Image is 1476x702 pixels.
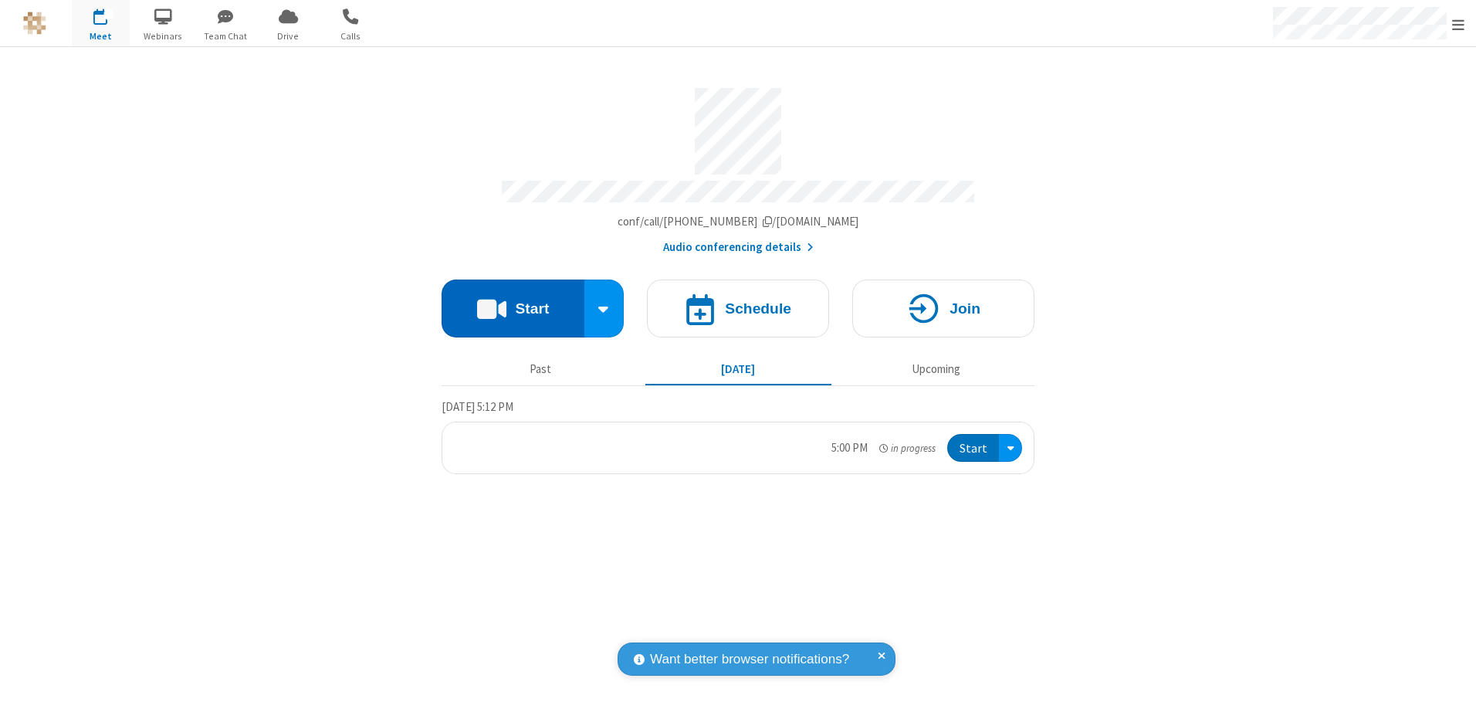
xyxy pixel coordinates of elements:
[442,399,513,414] span: [DATE] 5:12 PM
[197,29,255,43] span: Team Chat
[647,280,829,337] button: Schedule
[831,439,868,457] div: 5:00 PM
[999,434,1022,463] div: Open menu
[663,239,814,256] button: Audio conferencing details
[442,398,1034,475] section: Today's Meetings
[725,301,791,316] h4: Schedule
[72,29,130,43] span: Meet
[1437,662,1464,691] iframe: Chat
[515,301,549,316] h4: Start
[134,29,192,43] span: Webinars
[950,301,980,316] h4: Join
[650,649,849,670] span: Want better browser notifications?
[584,280,625,337] div: Start conference options
[448,354,634,384] button: Past
[618,213,859,231] button: Copy my meeting room linkCopy my meeting room link
[104,8,114,20] div: 1
[852,280,1034,337] button: Join
[947,434,999,463] button: Start
[259,29,317,43] span: Drive
[442,76,1034,256] section: Account details
[618,214,859,229] span: Copy my meeting room link
[645,354,831,384] button: [DATE]
[23,12,46,35] img: QA Selenium DO NOT DELETE OR CHANGE
[322,29,380,43] span: Calls
[843,354,1029,384] button: Upcoming
[879,441,936,456] em: in progress
[442,280,584,337] button: Start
